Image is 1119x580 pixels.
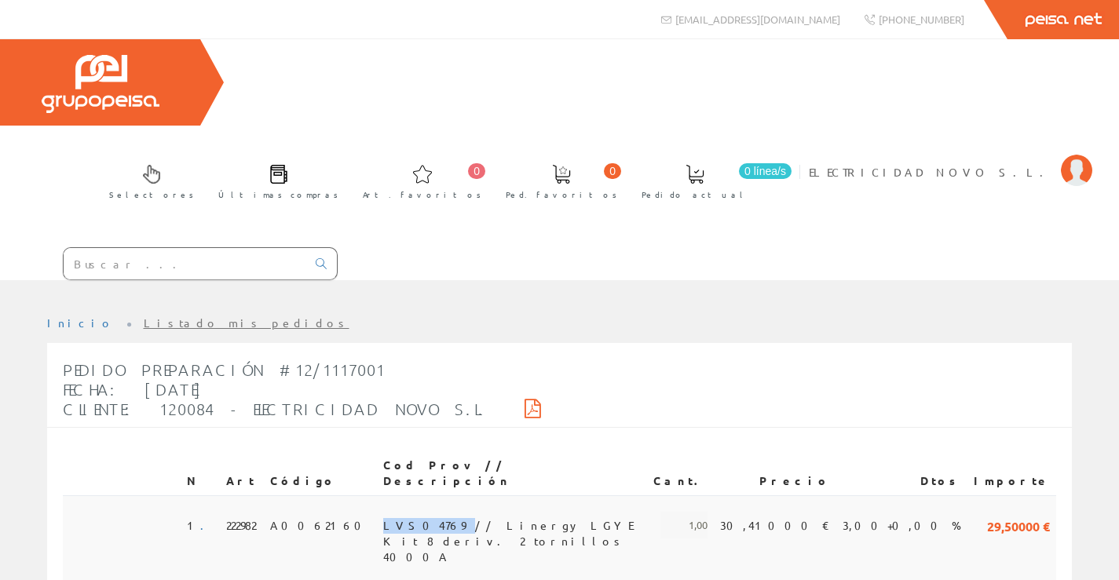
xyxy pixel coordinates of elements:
[64,248,306,279] input: Buscar ...
[675,13,840,26] span: [EMAIL_ADDRESS][DOMAIN_NAME]
[647,451,714,495] th: Cant.
[220,451,264,495] th: Art
[383,512,641,538] span: LVS04769 // Linergy LGYE Kit 8 deriv. 2 tornillos 4000A
[525,403,541,414] i: Descargar PDF
[42,55,159,113] img: Grupo Peisa
[264,451,377,495] th: Código
[714,451,836,495] th: Precio
[270,512,371,538] span: A0062160
[809,164,1053,180] span: ELECTRICIDAD NOVO S.L.
[468,163,485,179] span: 0
[879,13,964,26] span: [PHONE_NUMBER]
[363,187,481,202] span: Art. favoritos
[660,512,708,538] span: 1,00
[506,187,617,202] span: Ped. favoritos
[218,187,338,202] span: Últimas compras
[739,163,792,179] span: 0 línea/s
[63,360,487,418] span: Pedido Preparación #12/1117001 Fecha: [DATE] Cliente: 120084 - ELECTRICIDAD NOVO S.L.
[226,512,256,538] span: 222982
[144,316,349,330] a: Listado mis pedidos
[836,451,967,495] th: Dtos
[47,316,114,330] a: Inicio
[604,163,621,179] span: 0
[967,451,1056,495] th: Importe
[809,151,1092,166] a: ELECTRICIDAD NOVO S.L.
[93,151,202,209] a: Selectores
[187,512,214,538] span: 1
[200,518,214,532] a: .
[843,512,961,538] span: 3,00+0,00 %
[720,512,830,538] span: 30,41000 €
[203,151,346,209] a: Últimas compras
[642,187,748,202] span: Pedido actual
[987,512,1050,538] span: 29,50000 €
[181,451,220,495] th: N
[109,187,194,202] span: Selectores
[377,451,647,495] th: Cod Prov // Descripción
